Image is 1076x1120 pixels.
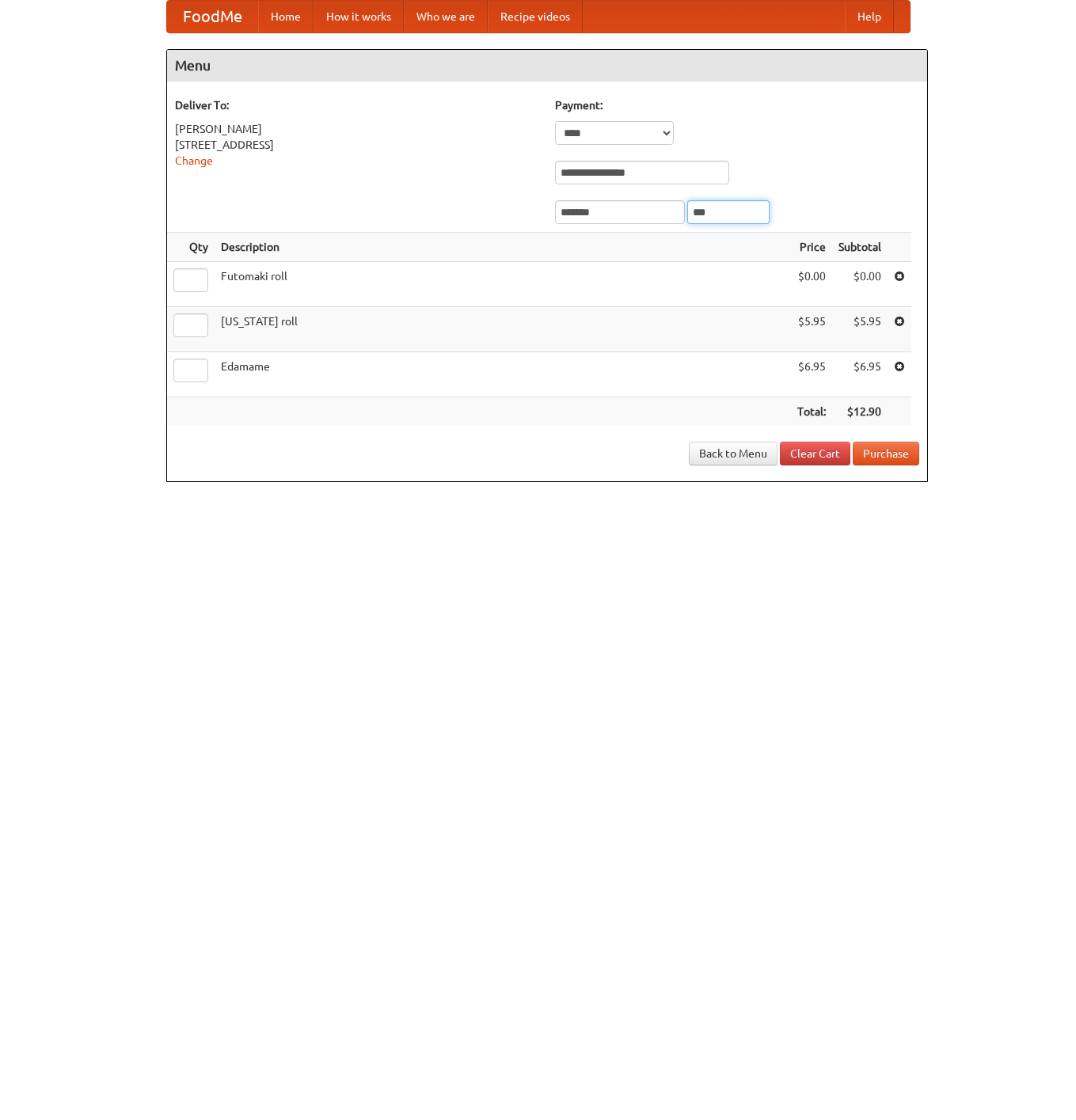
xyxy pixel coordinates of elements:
td: Futomaki roll [215,262,791,307]
div: [STREET_ADDRESS] [175,137,539,153]
th: Description [215,233,791,262]
div: [PERSON_NAME] [175,121,539,137]
h5: Deliver To: [175,97,539,113]
a: Who we are [404,1,488,32]
a: Clear Cart [780,442,850,465]
th: $12.90 [832,397,888,427]
td: $6.95 [791,352,832,397]
a: Recipe videos [488,1,583,32]
td: $6.95 [832,352,888,397]
th: Qty [167,233,215,262]
a: FoodMe [167,1,258,32]
a: Back to Menu [689,442,778,465]
a: Home [258,1,314,32]
th: Subtotal [832,233,888,262]
a: Change [175,154,213,167]
h5: Payment: [555,97,919,113]
td: $0.00 [832,262,888,307]
td: [US_STATE] roll [215,307,791,352]
h4: Menu [167,50,927,82]
th: Price [791,233,832,262]
button: Purchase [853,442,919,465]
td: Edamame [215,352,791,397]
a: Help [845,1,894,32]
td: $0.00 [791,262,832,307]
a: How it works [314,1,404,32]
th: Total: [791,397,832,427]
td: $5.95 [832,307,888,352]
td: $5.95 [791,307,832,352]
